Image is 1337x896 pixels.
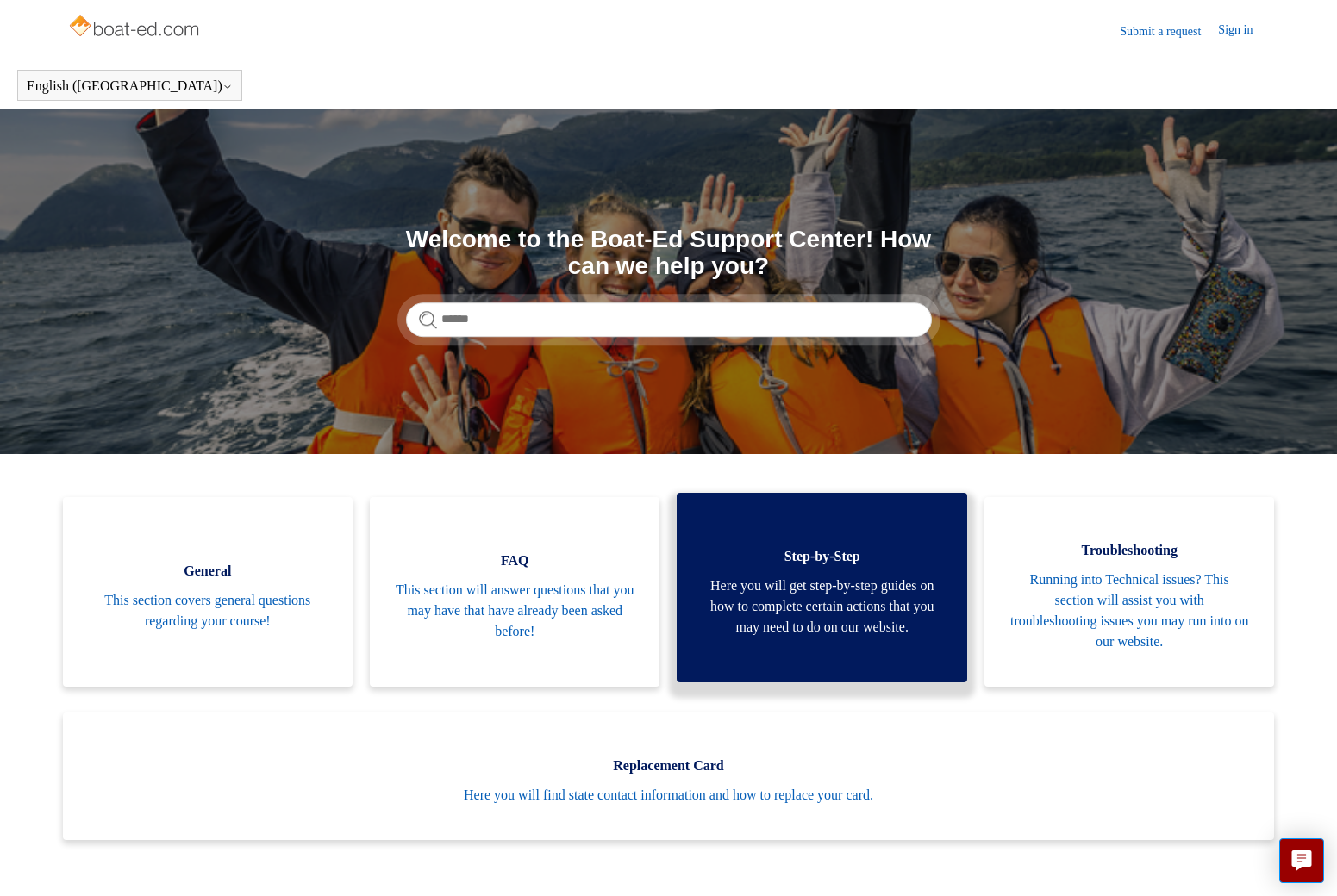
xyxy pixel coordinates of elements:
[89,561,327,582] span: General
[63,497,353,687] a: General This section covers general questions regarding your course!
[1010,540,1248,561] span: Troubleshooting
[89,756,1249,776] span: Replacement Card
[406,227,932,280] h1: Welcome to the Boat-Ed Support Center! How can we help you?
[370,497,659,687] a: FAQ This section will answer questions that you may have that have already been asked before!
[1120,22,1218,40] a: Submit a request
[406,302,932,337] input: Search
[703,576,940,638] span: Here you will get step-by-step guides on how to complete certain actions that you may need to do ...
[396,580,634,642] span: This section will answer questions that you may have that have already been asked before!
[1218,21,1270,41] a: Sign in
[27,78,233,94] button: English ([GEOGRAPHIC_DATA])
[67,10,204,45] img: Boat-Ed Help Center home page
[1279,838,1324,883] button: Live chat
[677,493,966,682] a: Step-by-Step Here you will get step-by-step guides on how to complete certain actions that you ma...
[89,785,1249,806] span: Here you will find state contact information and how to replace your card.
[703,546,940,567] span: Step-by-Step
[63,712,1275,840] a: Replacement Card Here you will find state contact information and how to replace your card.
[89,590,327,632] span: This section covers general questions regarding your course!
[396,551,634,571] span: FAQ
[1010,569,1248,652] span: Running into Technical issues? This section will assist you with troubleshooting issues you may r...
[984,497,1274,687] a: Troubleshooting Running into Technical issues? This section will assist you with troubleshooting ...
